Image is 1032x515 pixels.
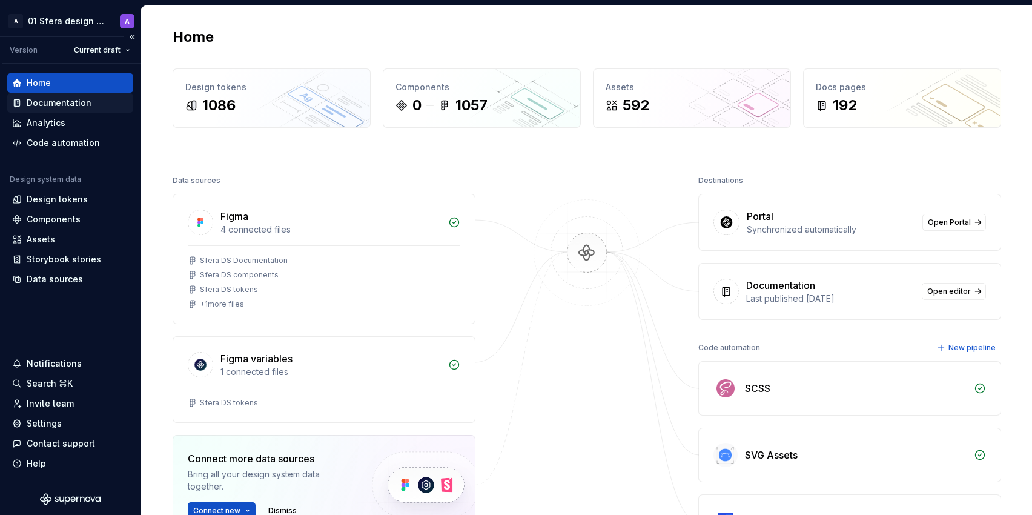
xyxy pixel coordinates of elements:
a: Docs pages192 [803,68,1001,128]
div: Design system data [10,174,81,184]
div: Version [10,45,38,55]
div: Analytics [27,117,65,129]
a: Figma variables1 connected filesSfera DS tokens [173,336,475,423]
a: Settings [7,414,133,433]
div: 1 connected files [220,366,441,378]
button: Help [7,454,133,473]
div: Code automation [698,339,760,356]
button: Current draft [68,42,136,59]
div: Portal [747,209,773,224]
a: Storybook stories [7,250,133,269]
div: Sfera DS components [200,270,279,280]
div: Home [27,77,51,89]
button: New pipeline [933,339,1001,356]
a: Design tokens1086 [173,68,371,128]
button: Contact support [7,434,133,453]
div: A [125,16,130,26]
div: SCSS [745,381,770,396]
div: A [8,14,23,28]
div: Assets [27,233,55,245]
div: 592 [623,96,649,115]
h2: Home [173,27,214,47]
a: Invite team [7,394,133,413]
button: A01 Sfera design systemA [2,8,138,34]
a: Open editor [922,283,986,300]
div: Notifications [27,357,82,370]
div: + 1 more files [200,299,244,309]
div: Storybook stories [27,253,101,265]
div: Code automation [27,137,100,149]
a: Assets [7,230,133,249]
a: Documentation [7,93,133,113]
div: Components [27,213,81,225]
a: Figma4 connected filesSfera DS DocumentationSfera DS componentsSfera DS tokens+1more files [173,194,475,324]
div: SVG Assets [745,448,798,462]
div: 4 connected files [220,224,441,236]
div: Settings [27,417,62,430]
a: Components01057 [383,68,581,128]
div: Design tokens [185,81,358,93]
div: Components [395,81,568,93]
div: 0 [412,96,422,115]
a: Data sources [7,270,133,289]
div: 01 Sfera design system [28,15,105,27]
div: Bring all your design system data together. [188,468,351,493]
a: Design tokens [7,190,133,209]
svg: Supernova Logo [40,493,101,505]
div: Contact support [27,437,95,450]
a: Home [7,73,133,93]
span: Open editor [927,287,971,296]
div: Documentation [746,278,815,293]
div: Sfera DS tokens [200,398,258,408]
div: Figma variables [220,351,293,366]
div: Design tokens [27,193,88,205]
a: Assets592 [593,68,791,128]
div: Last published [DATE] [746,293,915,305]
a: Open Portal [922,214,986,231]
div: 1086 [202,96,236,115]
button: Search ⌘K [7,374,133,393]
div: Data sources [27,273,83,285]
div: Synchronized automatically [747,224,915,236]
a: Code automation [7,133,133,153]
span: New pipeline [948,343,996,353]
div: Sfera DS Documentation [200,256,288,265]
div: Connect more data sources [188,451,351,466]
button: Collapse sidebar [124,28,141,45]
div: Figma [220,209,248,224]
div: 1057 [455,96,488,115]
div: Data sources [173,172,220,189]
div: Sfera DS tokens [200,285,258,294]
a: Analytics [7,113,133,133]
span: Current draft [74,45,121,55]
a: Components [7,210,133,229]
div: Search ⌘K [27,377,73,390]
button: Notifications [7,354,133,373]
div: Destinations [698,172,743,189]
div: Assets [606,81,778,93]
span: Open Portal [928,218,971,227]
div: Invite team [27,397,74,410]
div: Docs pages [816,81,988,93]
div: 192 [833,96,857,115]
div: Documentation [27,97,91,109]
div: Help [27,457,46,470]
